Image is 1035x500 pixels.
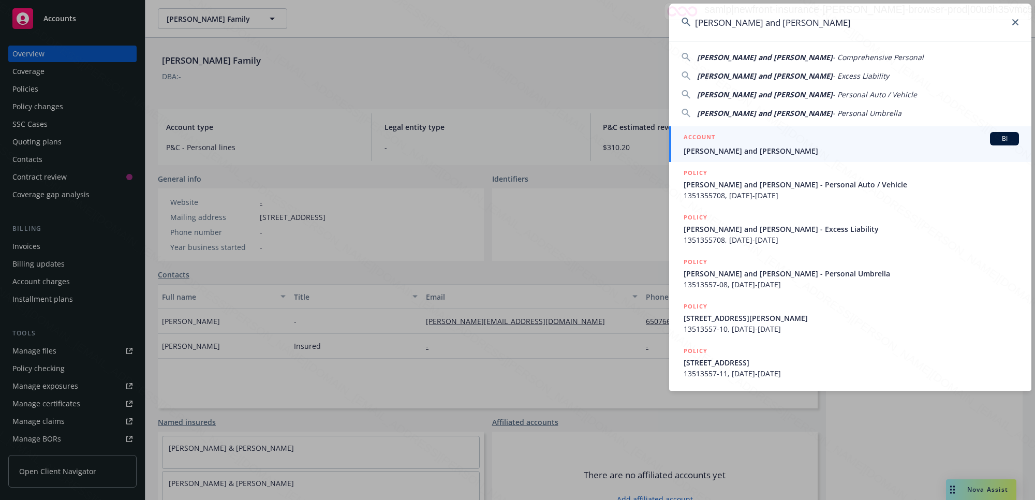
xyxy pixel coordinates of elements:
[669,126,1031,162] a: ACCOUNTBI[PERSON_NAME] and [PERSON_NAME]
[684,179,1019,190] span: [PERSON_NAME] and [PERSON_NAME] - Personal Auto / Vehicle
[684,257,707,267] h5: POLICY
[669,4,1031,41] input: Search...
[684,190,1019,201] span: 1351355708, [DATE]-[DATE]
[684,368,1019,379] span: 13513557-11, [DATE]-[DATE]
[833,71,889,81] span: - Excess Liability
[684,357,1019,368] span: [STREET_ADDRESS]
[697,71,833,81] span: [PERSON_NAME] and [PERSON_NAME]
[684,268,1019,279] span: [PERSON_NAME] and [PERSON_NAME] - Personal Umbrella
[833,108,901,118] span: - Personal Umbrella
[833,90,917,99] span: - Personal Auto / Vehicle
[684,346,707,356] h5: POLICY
[684,323,1019,334] span: 13513557-10, [DATE]-[DATE]
[669,296,1031,340] a: POLICY[STREET_ADDRESS][PERSON_NAME]13513557-10, [DATE]-[DATE]
[684,212,707,223] h5: POLICY
[833,52,924,62] span: - Comprehensive Personal
[684,234,1019,245] span: 1351355708, [DATE]-[DATE]
[669,340,1031,385] a: POLICY[STREET_ADDRESS]13513557-11, [DATE]-[DATE]
[684,132,715,144] h5: ACCOUNT
[684,279,1019,290] span: 13513557-08, [DATE]-[DATE]
[697,90,833,99] span: [PERSON_NAME] and [PERSON_NAME]
[684,168,707,178] h5: POLICY
[669,207,1031,251] a: POLICY[PERSON_NAME] and [PERSON_NAME] - Excess Liability1351355708, [DATE]-[DATE]
[697,108,833,118] span: [PERSON_NAME] and [PERSON_NAME]
[684,301,707,312] h5: POLICY
[697,52,833,62] span: [PERSON_NAME] and [PERSON_NAME]
[669,251,1031,296] a: POLICY[PERSON_NAME] and [PERSON_NAME] - Personal Umbrella13513557-08, [DATE]-[DATE]
[669,162,1031,207] a: POLICY[PERSON_NAME] and [PERSON_NAME] - Personal Auto / Vehicle1351355708, [DATE]-[DATE]
[684,313,1019,323] span: [STREET_ADDRESS][PERSON_NAME]
[684,145,1019,156] span: [PERSON_NAME] and [PERSON_NAME]
[994,134,1015,143] span: BI
[684,224,1019,234] span: [PERSON_NAME] and [PERSON_NAME] - Excess Liability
